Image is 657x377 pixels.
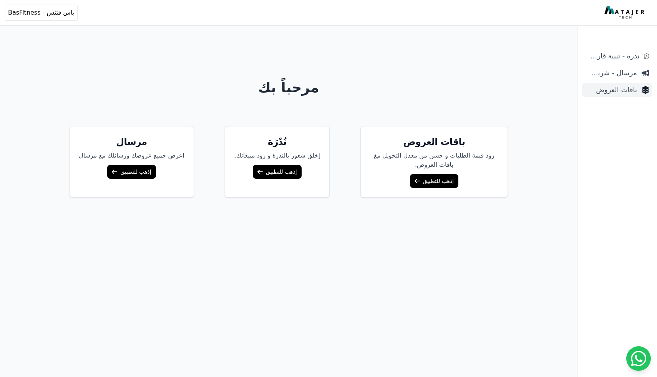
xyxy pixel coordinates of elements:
p: اعرض جميع عروضك ورسائلك مع مرسال [79,151,184,160]
p: إخلق شعور بالندرة و زود مبيعاتك. [234,151,320,160]
span: باس فتنس - BasFitness [8,8,74,17]
p: زود قيمة الطلبات و حسن من معدل التحويل مغ باقات العروض. [370,151,498,169]
a: إذهب للتطبيق [253,165,301,179]
span: مرسال - شريط دعاية [585,68,637,78]
button: باس فتنس - BasFitness [5,5,78,21]
a: إذهب للتطبيق [410,174,458,188]
h5: مرسال [79,136,184,148]
a: إذهب للتطبيق [107,165,156,179]
span: ندرة - تنبية قارب علي النفاذ [585,51,639,61]
h5: باقات العروض [370,136,498,148]
img: MatajerTech Logo [604,6,646,20]
span: باقات العروض [585,85,637,95]
h5: نُدْرَة [234,136,320,148]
